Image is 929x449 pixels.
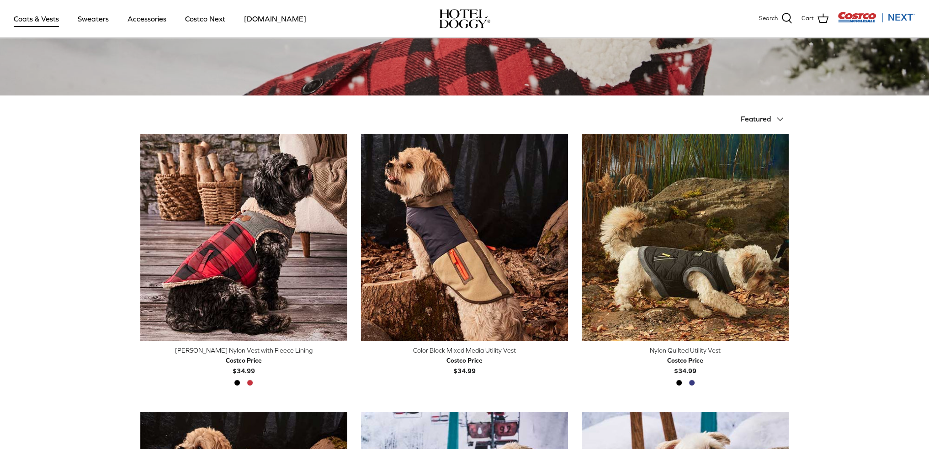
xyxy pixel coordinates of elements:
div: Costco Price [667,355,703,365]
span: Search [759,14,778,23]
a: Coats & Vests [5,3,67,34]
div: Nylon Quilted Utility Vest [582,345,789,355]
a: [DOMAIN_NAME] [236,3,314,34]
a: Sweaters [69,3,117,34]
img: hoteldoggycom [439,9,490,28]
div: Costco Price [446,355,483,365]
b: $34.99 [446,355,483,374]
span: Cart [802,14,814,23]
a: hoteldoggy.com hoteldoggycom [439,9,490,28]
img: Costco Next [838,11,915,23]
b: $34.99 [226,355,262,374]
a: Visit Costco Next [838,17,915,24]
a: [PERSON_NAME] Nylon Vest with Fleece Lining Costco Price$34.99 [140,345,347,376]
a: Search [759,13,792,25]
a: Melton Nylon Vest with Fleece Lining [140,134,347,341]
a: Color Block Mixed Media Utility Vest [361,134,568,341]
a: Accessories [119,3,175,34]
b: $34.99 [667,355,703,374]
a: Color Block Mixed Media Utility Vest Costco Price$34.99 [361,345,568,376]
a: Cart [802,13,828,25]
div: [PERSON_NAME] Nylon Vest with Fleece Lining [140,345,347,355]
span: Featured [741,115,771,123]
a: Nylon Quilted Utility Vest [582,134,789,341]
img: tan dog wearing a blue & brown vest [361,134,568,341]
div: Color Block Mixed Media Utility Vest [361,345,568,355]
a: Costco Next [177,3,234,34]
div: Costco Price [226,355,262,365]
button: Featured [741,109,789,129]
a: Nylon Quilted Utility Vest Costco Price$34.99 [582,345,789,376]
